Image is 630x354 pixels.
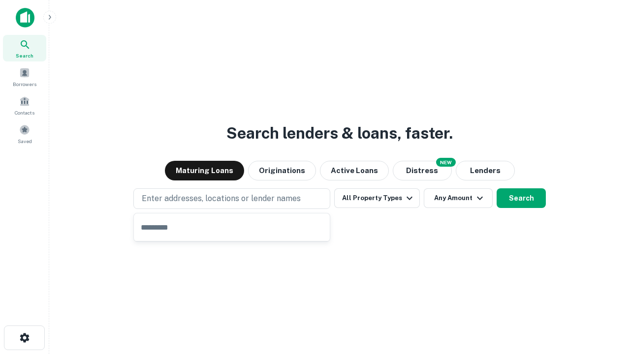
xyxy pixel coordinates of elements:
button: Active Loans [320,161,389,180]
img: capitalize-icon.png [16,8,34,28]
button: Lenders [456,161,515,180]
span: Search [16,52,33,59]
button: Maturing Loans [165,161,244,180]
a: Borrowers [3,63,46,90]
button: Search [497,188,546,208]
div: NEW [436,158,456,167]
button: Search distressed loans with lien and other non-mortgage details. [393,161,452,180]
iframe: Chat Widget [581,275,630,323]
span: Borrowers [13,80,36,88]
button: Any Amount [424,188,493,208]
button: Enter addresses, locations or lender names [133,188,330,209]
span: Saved [18,137,32,145]
p: Enter addresses, locations or lender names [142,193,301,205]
a: Search [3,35,46,61]
button: Originations [248,161,316,180]
h3: Search lenders & loans, faster. [226,121,453,145]
a: Contacts [3,92,46,118]
a: Saved [3,120,46,147]
button: All Property Types [334,188,420,208]
span: Contacts [15,109,34,117]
